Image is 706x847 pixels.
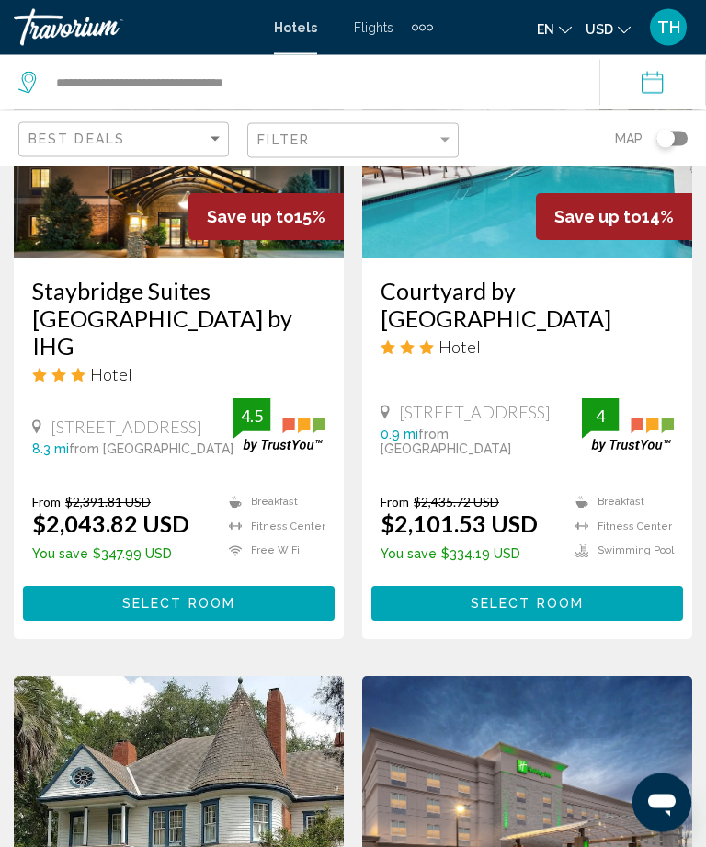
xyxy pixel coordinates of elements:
button: Extra navigation items [412,13,433,42]
span: Hotel [90,365,132,385]
button: Toggle map [643,131,688,147]
span: en [537,22,554,37]
button: Change language [537,16,572,42]
mat-select: Sort by [28,132,223,148]
div: 3 star Hotel [32,365,325,385]
span: Save up to [554,208,642,227]
div: 4.5 [233,406,270,428]
button: Filter [247,122,458,160]
span: From [381,495,409,510]
span: Select Room [122,598,235,612]
li: Fitness Center [220,520,325,535]
p: $347.99 USD [32,547,189,562]
span: Map [615,126,643,152]
div: 15% [188,194,344,241]
span: USD [586,22,613,37]
span: [STREET_ADDRESS] [399,403,551,423]
ins: $2,101.53 USD [381,510,538,538]
del: $2,435.72 USD [414,495,499,510]
li: Swimming Pool [566,544,674,559]
li: Breakfast [566,495,674,510]
span: 0.9 mi [381,428,418,442]
a: Courtyard by [GEOGRAPHIC_DATA] [381,278,674,333]
del: $2,391.81 USD [65,495,151,510]
a: Travorium [14,9,256,46]
span: Save up to [207,208,294,227]
span: You save [32,547,88,562]
button: Select Room [23,587,335,621]
div: 14% [536,194,692,241]
span: [STREET_ADDRESS] [51,418,202,438]
div: 3 star Hotel [381,338,674,358]
span: 8.3 mi [32,442,69,457]
a: Flights [354,20,393,35]
p: $334.19 USD [381,547,538,562]
button: Select Room [371,587,683,621]
span: Filter [257,132,310,147]
button: Change currency [586,16,631,42]
span: TH [657,18,680,37]
span: Best Deals [28,132,125,146]
span: You save [381,547,437,562]
li: Fitness Center [566,520,674,535]
li: Free WiFi [220,544,325,559]
span: Select Room [471,598,584,612]
a: Select Room [23,591,335,612]
iframe: Button to launch messaging window [632,773,691,832]
span: from [GEOGRAPHIC_DATA] [381,428,511,457]
span: Hotel [438,338,481,358]
span: From [32,495,61,510]
a: Staybridge Suites [GEOGRAPHIC_DATA] by IHG [32,278,325,361]
button: User Menu [644,8,692,47]
a: Select Room [371,591,683,612]
img: trustyou-badge.svg [582,399,674,453]
button: Check-in date: Aug 15, 2025 Check-out date: Aug 25, 2025 [599,55,706,110]
a: Hotels [274,20,317,35]
li: Breakfast [220,495,325,510]
ins: $2,043.82 USD [32,510,189,538]
img: trustyou-badge.svg [233,399,325,453]
span: from [GEOGRAPHIC_DATA] [69,442,233,457]
div: 4 [582,406,619,428]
